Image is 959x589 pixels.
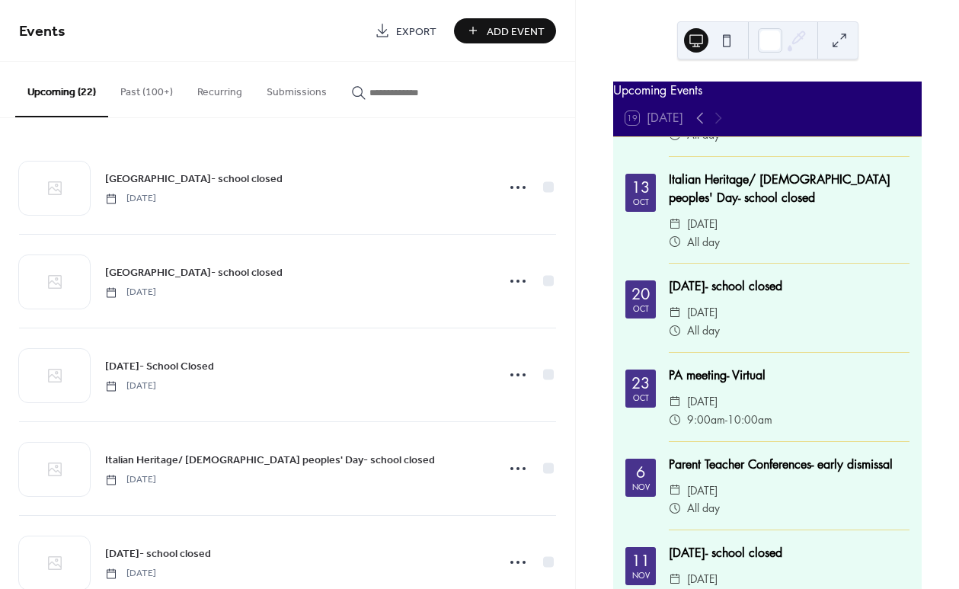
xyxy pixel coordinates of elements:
div: Upcoming Events [613,82,922,100]
div: ​ [669,303,681,322]
span: 9:00am [687,411,725,429]
a: [DATE]- School Closed [105,357,214,375]
span: [DATE] [105,192,156,206]
span: Add Event [487,24,545,40]
span: 10:00am [727,411,772,429]
a: [DATE]- school closed [105,545,211,562]
div: 20 [631,286,650,302]
span: Events [19,17,66,46]
span: [DATE] [687,215,718,233]
button: Upcoming (22) [15,62,108,117]
span: [DATE] [105,379,156,393]
span: [DATE] [105,567,156,581]
div: ​ [669,322,681,340]
div: ​ [669,215,681,233]
div: 6 [636,465,645,480]
div: Oct [633,198,649,206]
span: [DATE] [687,303,718,322]
div: Oct [633,394,649,402]
button: Recurring [185,62,254,116]
span: [DATE]- school closed [105,546,211,562]
div: Parent Teacher Conferences- early dismissal [669,456,909,474]
span: [DATE]- School Closed [105,359,214,375]
div: ​ [669,233,681,251]
a: [GEOGRAPHIC_DATA]- school closed [105,170,283,187]
span: Italian Heritage/ [DEMOGRAPHIC_DATA] peoples' Day- school closed [105,453,435,469]
span: All day [687,322,720,340]
a: [GEOGRAPHIC_DATA]- school closed [105,264,283,281]
span: [DATE] [687,482,718,500]
button: Submissions [254,62,339,116]
span: [DATE] [105,473,156,487]
div: 23 [631,376,650,391]
div: [DATE]- school closed [669,544,909,562]
div: Nov [632,571,650,579]
div: ​ [669,499,681,517]
button: Add Event [454,18,556,43]
a: Export [363,18,448,43]
a: Italian Heritage/ [DEMOGRAPHIC_DATA] peoples' Day- school closed [105,451,435,469]
span: [DATE] [687,392,718,411]
div: Oct [633,305,649,312]
span: [DATE] [687,570,718,588]
span: [GEOGRAPHIC_DATA]- school closed [105,171,283,187]
span: [DATE] [105,286,156,299]
div: ​ [669,570,681,588]
button: Past (100+) [108,62,185,116]
div: ​ [669,392,681,411]
div: ​ [669,482,681,500]
div: [DATE]- school closed [669,277,909,296]
span: [GEOGRAPHIC_DATA]- school closed [105,265,283,281]
span: All day [687,499,720,517]
div: 13 [631,180,650,195]
div: ​ [669,411,681,429]
div: PA meeting- Virtual [669,367,909,385]
div: Nov [632,483,650,491]
div: Italian Heritage/ [DEMOGRAPHIC_DATA] peoples' Day- school closed [669,171,909,207]
span: All day [687,233,720,251]
span: - [725,411,727,429]
span: Export [396,24,436,40]
div: 11 [631,553,650,568]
